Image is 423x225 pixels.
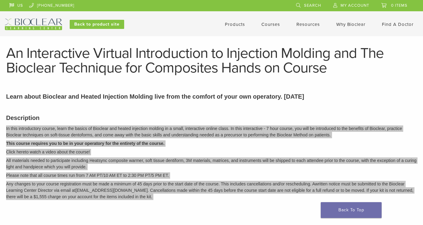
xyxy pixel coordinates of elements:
em: written notice must be submitted to the Bioclear Learning Center Director via email at [EMAIL_ADD... [6,181,413,199]
p: Please note that all course times run from 7 AM PT/10 AM ET to 2:30 PM PT/5 PM ET. [6,172,417,179]
a: Back To Top [321,202,382,218]
span: Search [304,3,321,8]
span: 0 items [391,3,407,8]
a: Click here [6,149,25,154]
h1: An Interactive Virtual Introduction to Injection Molding and The Bioclear Technique for Composite... [6,46,417,75]
img: Bioclear [5,19,62,30]
a: Courses [261,22,280,27]
a: Resources [296,22,320,27]
p: to watch a video about the course! [6,149,417,155]
a: Find A Doctor [382,22,414,27]
span: Any changes to your course registration must be made a minimum of 45 days prior to the start date... [6,181,315,186]
p: In this introductory course, learn the basics of Bioclear and heated injection molding in a small... [6,125,417,138]
a: Back to product site [70,20,124,29]
a: Why Bioclear [336,22,365,27]
strong: This course requires you to be in your operatory for the entirety of the course. [6,141,164,146]
h3: Description [6,113,417,122]
p: All materials needed to participate including Heatsync composite warmer, soft tissue dentiform, 3... [6,157,417,170]
p: Learn about Bioclear and Heated Injection Molding live from the comfort of your own operatory. [D... [6,92,417,101]
span: My Account [341,3,369,8]
a: Products [225,22,245,27]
